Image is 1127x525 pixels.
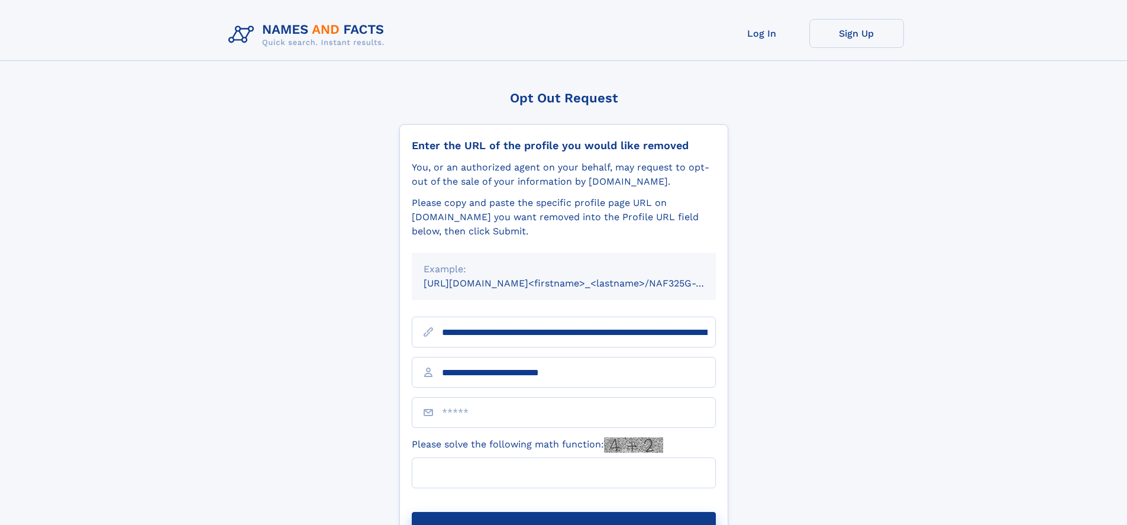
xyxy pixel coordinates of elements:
[412,160,716,189] div: You, or an authorized agent on your behalf, may request to opt-out of the sale of your informatio...
[715,19,809,48] a: Log In
[424,262,704,276] div: Example:
[424,278,738,289] small: [URL][DOMAIN_NAME]<firstname>_<lastname>/NAF325G-xxxxxxxx
[412,196,716,239] div: Please copy and paste the specific profile page URL on [DOMAIN_NAME] you want removed into the Pr...
[224,19,394,51] img: Logo Names and Facts
[412,437,663,453] label: Please solve the following math function:
[809,19,904,48] a: Sign Up
[412,139,716,152] div: Enter the URL of the profile you would like removed
[399,91,728,105] div: Opt Out Request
